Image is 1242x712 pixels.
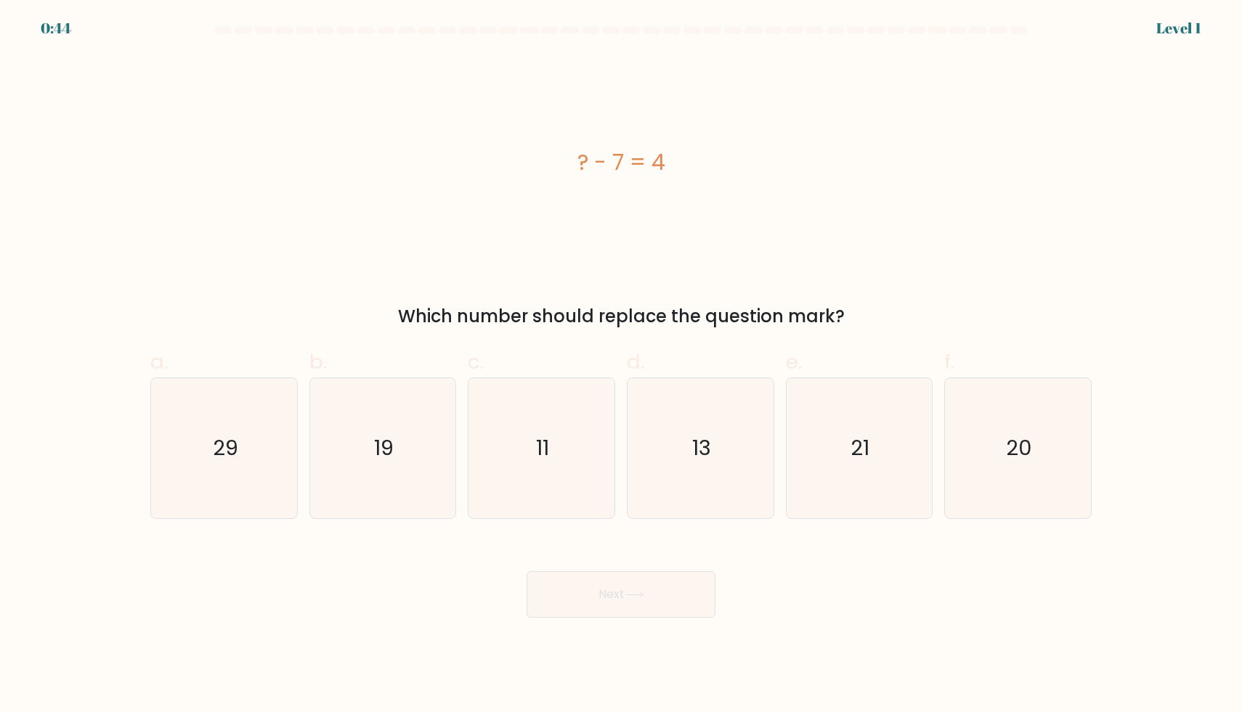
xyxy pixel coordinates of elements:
[851,433,870,462] text: 21
[468,348,484,376] span: c.
[692,433,711,462] text: 13
[150,348,168,376] span: a.
[786,348,802,376] span: e.
[1156,17,1201,39] div: Level 1
[627,348,644,376] span: d.
[527,571,715,618] button: Next
[309,348,327,376] span: b.
[537,433,550,462] text: 11
[374,433,394,462] text: 19
[944,348,954,376] span: f.
[150,146,1092,179] div: ? - 7 = 4
[41,17,71,39] div: 0:44
[159,303,1083,330] div: Which number should replace the question mark?
[213,433,238,462] text: 29
[1007,433,1033,462] text: 20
